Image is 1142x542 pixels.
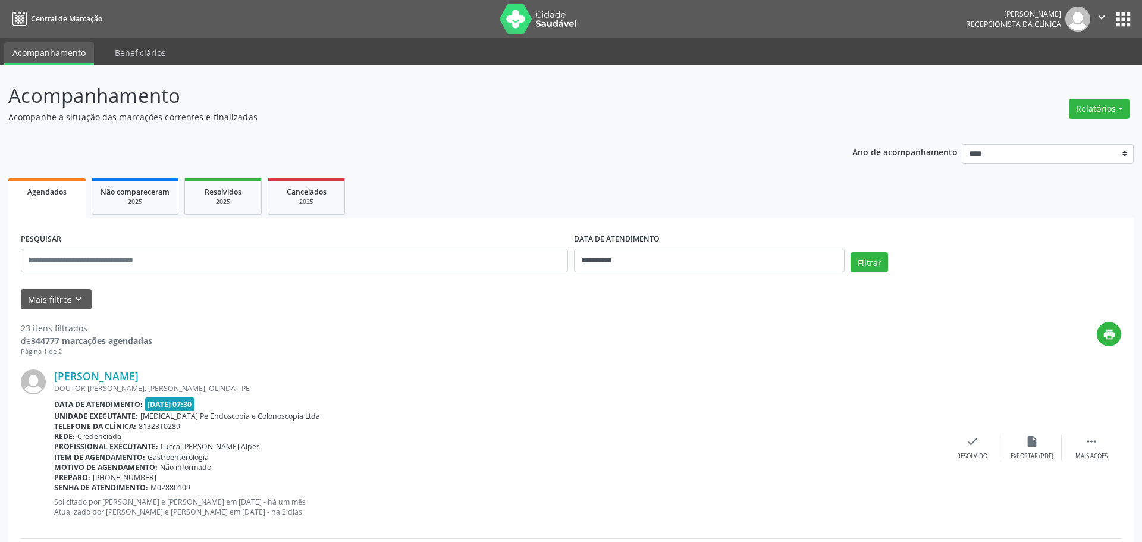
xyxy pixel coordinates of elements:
button: Relatórios [1069,99,1130,119]
button: print [1097,322,1121,346]
span: Recepcionista da clínica [966,19,1061,29]
label: PESQUISAR [21,230,61,249]
div: Mais ações [1075,452,1108,460]
span: Central de Marcação [31,14,102,24]
a: Central de Marcação [8,9,102,29]
div: [PERSON_NAME] [966,9,1061,19]
img: img [1065,7,1090,32]
b: Telefone da clínica: [54,421,136,431]
b: Preparo: [54,472,90,483]
span: [PHONE_NUMBER] [93,472,156,483]
i:  [1095,11,1108,24]
span: Gastroenterologia [148,452,209,462]
div: de [21,334,152,347]
b: Senha de atendimento: [54,483,148,493]
div: Resolvido [957,452,987,460]
img: img [21,369,46,394]
i:  [1085,435,1098,448]
span: Não informado [160,462,211,472]
b: Data de atendimento: [54,399,143,409]
p: Ano de acompanhamento [852,144,958,159]
div: 2025 [101,198,170,206]
div: Exportar (PDF) [1011,452,1053,460]
button:  [1090,7,1113,32]
span: Lucca [PERSON_NAME] Alpes [161,441,260,452]
b: Motivo de agendamento: [54,462,158,472]
span: [MEDICAL_DATA] Pe Endoscopia e Colonoscopia Ltda [140,411,320,421]
a: Beneficiários [106,42,174,63]
button: apps [1113,9,1134,30]
span: Não compareceram [101,187,170,197]
b: Item de agendamento: [54,452,145,462]
i: check [966,435,979,448]
button: Filtrar [851,252,888,272]
p: Solicitado por [PERSON_NAME] e [PERSON_NAME] em [DATE] - há um mês Atualizado por [PERSON_NAME] e... [54,497,943,517]
i: print [1103,328,1116,341]
p: Acompanhe a situação das marcações correntes e finalizadas [8,111,796,123]
button: Mais filtroskeyboard_arrow_down [21,289,92,310]
span: M02880109 [150,483,190,493]
span: [DATE] 07:30 [145,397,195,411]
b: Rede: [54,431,75,441]
div: 2025 [193,198,253,206]
i: keyboard_arrow_down [72,293,85,306]
span: Agendados [27,187,67,197]
p: Acompanhamento [8,81,796,111]
div: 23 itens filtrados [21,322,152,334]
span: Resolvidos [205,187,241,197]
span: 8132310289 [139,421,180,431]
b: Unidade executante: [54,411,138,421]
div: Página 1 de 2 [21,347,152,357]
label: DATA DE ATENDIMENTO [574,230,660,249]
a: [PERSON_NAME] [54,369,139,383]
strong: 344777 marcações agendadas [31,335,152,346]
span: Credenciada [77,431,121,441]
i: insert_drive_file [1025,435,1039,448]
div: 2025 [277,198,336,206]
b: Profissional executante: [54,441,158,452]
span: Cancelados [287,187,327,197]
a: Acompanhamento [4,42,94,65]
div: DOUTOR [PERSON_NAME], [PERSON_NAME], OLINDA - PE [54,383,943,393]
